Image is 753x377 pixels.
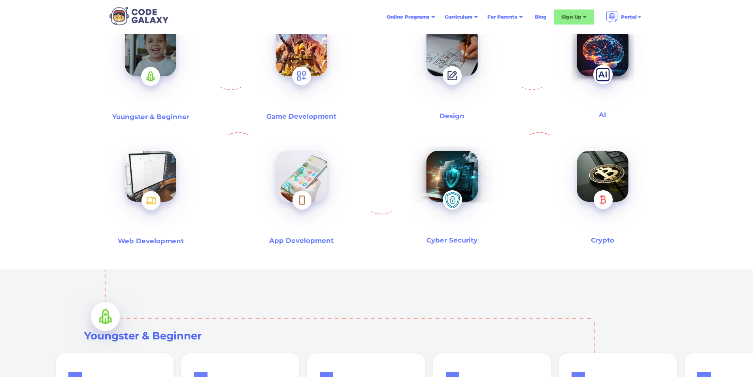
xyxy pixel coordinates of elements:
[84,329,678,343] h3: Youngster & Beginner
[527,132,678,250] a: Crypto
[591,236,614,245] h3: Crypto
[75,7,226,125] a: Youngster & Beginner
[251,7,352,125] a: Game Development
[75,132,226,250] a: Web Development
[527,7,678,125] a: AI
[266,112,336,121] h3: Game Development
[427,236,477,245] h3: Cyber Security
[601,8,647,26] div: Portal
[377,132,527,250] a: Cyber Security
[561,13,581,21] div: Sign Up
[621,13,637,21] div: Portal
[382,10,440,24] div: Online Programs
[226,132,377,250] a: App Development
[440,10,483,24] div: Curriculum
[554,9,594,25] div: Sign Up
[118,237,184,246] h3: Web Development
[440,112,464,121] h3: Design
[483,10,528,24] div: For Parents
[599,110,606,119] h3: AI
[445,13,472,21] div: Curriculum
[377,7,527,125] a: Design
[112,112,189,121] h3: Youngster & Beginner
[530,10,551,24] a: Blog
[269,236,334,245] h3: App Development
[387,13,430,21] div: Online Programs
[487,13,517,21] div: For Parents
